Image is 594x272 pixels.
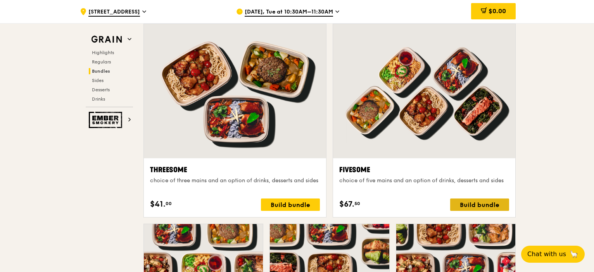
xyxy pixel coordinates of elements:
[339,177,509,185] div: choice of five mains and an option of drinks, desserts and sides
[92,50,114,55] span: Highlights
[150,164,320,175] div: Threesome
[88,8,140,17] span: [STREET_ADDRESS]
[339,164,509,175] div: Fivesome
[150,177,320,185] div: choice of three mains and an option of drinks, desserts and sides
[489,7,506,15] span: $0.00
[92,87,110,92] span: Desserts
[569,250,578,259] span: 🦙
[450,198,509,211] div: Build bundle
[245,8,333,17] span: [DATE], Tue at 10:30AM–11:30AM
[89,33,124,46] img: Grain web logo
[261,198,320,211] div: Build bundle
[92,68,110,74] span: Bundles
[166,200,172,207] span: 00
[150,198,166,210] span: $41.
[92,59,111,65] span: Regulars
[89,112,124,128] img: Ember Smokery web logo
[339,198,354,210] span: $67.
[354,200,360,207] span: 50
[92,96,105,102] span: Drinks
[521,246,585,263] button: Chat with us🦙
[527,250,566,259] span: Chat with us
[92,78,104,83] span: Sides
